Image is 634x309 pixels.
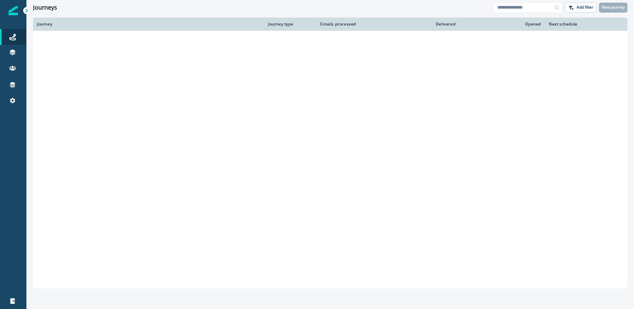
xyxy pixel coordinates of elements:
div: Next schedule [549,22,607,27]
div: Delivered [364,22,455,27]
img: Inflection [9,6,18,15]
div: Opened [463,22,541,27]
div: Journey type [268,22,310,27]
p: Add filter [577,5,593,10]
button: New journey [599,3,627,13]
button: Add filter [565,3,596,13]
div: Journey [37,22,260,27]
div: Emails processed [318,22,356,27]
h1: Journeys [33,4,57,11]
p: New journey [602,5,625,10]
